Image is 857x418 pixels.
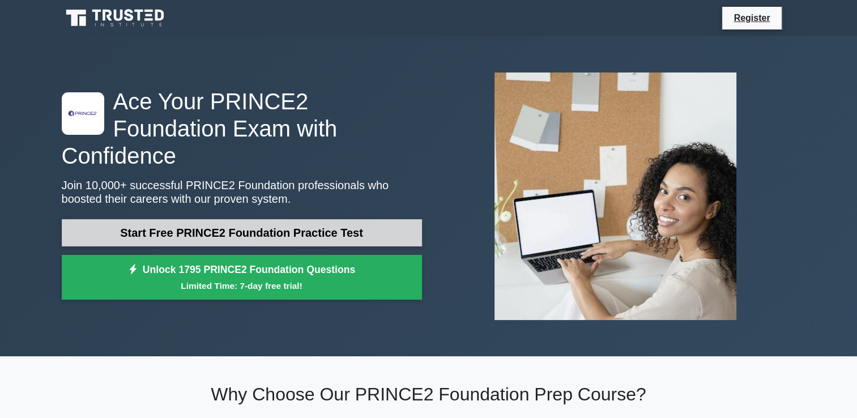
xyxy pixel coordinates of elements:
p: Join 10,000+ successful PRINCE2 Foundation professionals who boosted their careers with our prove... [62,178,422,206]
h2: Why Choose Our PRINCE2 Foundation Prep Course? [62,383,796,405]
small: Limited Time: 7-day free trial! [76,279,408,292]
h1: Ace Your PRINCE2 Foundation Exam with Confidence [62,88,422,169]
a: Register [727,11,777,25]
a: Start Free PRINCE2 Foundation Practice Test [62,219,422,246]
a: Unlock 1795 PRINCE2 Foundation QuestionsLimited Time: 7-day free trial! [62,255,422,300]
